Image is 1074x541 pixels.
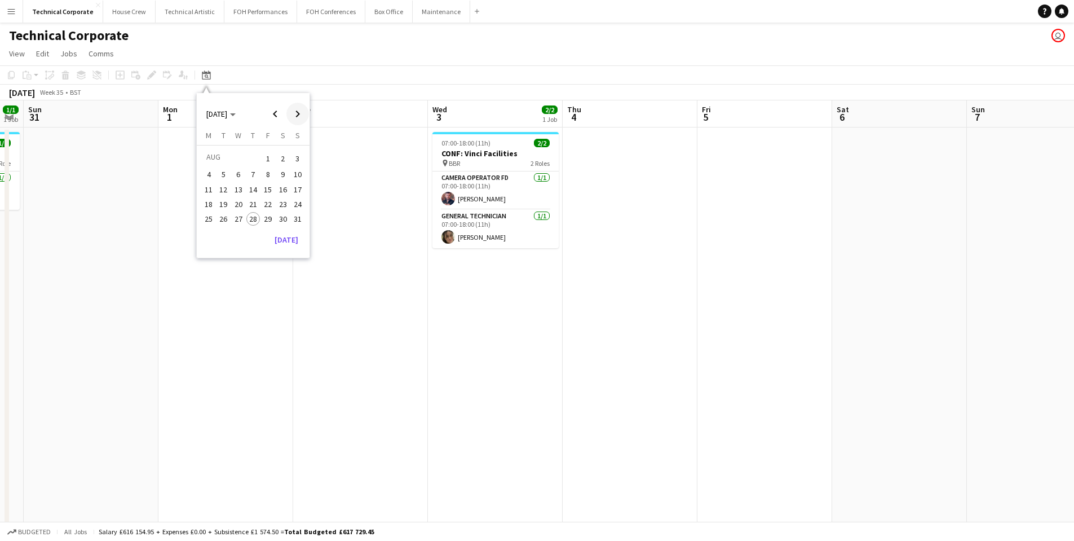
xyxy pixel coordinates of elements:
a: Edit [32,46,54,61]
button: Technical Corporate [23,1,103,23]
button: 18-08-2025 [201,197,216,212]
button: 04-08-2025 [201,167,216,182]
h1: Technical Corporate [9,27,129,44]
span: Sat [837,104,849,115]
a: Comms [84,46,118,61]
td: AUG [201,149,260,167]
span: Comms [89,49,114,59]
span: 27 [232,212,245,226]
span: 2/2 [534,139,550,147]
button: Maintenance [413,1,470,23]
span: 6 [835,111,849,124]
button: 25-08-2025 [201,212,216,226]
div: 07:00-18:00 (11h)2/2CONF: Vinci Facilities BBR2 RolesCamera Operator FD1/107:00-18:00 (11h)[PERSO... [432,132,559,248]
button: 26-08-2025 [216,212,231,226]
span: F [266,130,270,140]
button: 29-08-2025 [260,212,275,226]
span: 20 [232,197,245,211]
span: 22 [261,197,275,211]
h3: CONF: Vinci Facilities [432,148,559,159]
button: Technical Artistic [156,1,224,23]
app-card-role: Camera Operator FD1/107:00-18:00 (11h)[PERSON_NAME] [432,171,559,210]
button: Box Office [365,1,413,23]
span: 12 [217,183,231,196]
button: 07-08-2025 [246,167,260,182]
span: 6 [232,168,245,182]
span: S [281,130,285,140]
button: 23-08-2025 [275,197,290,212]
span: View [9,49,25,59]
span: Total Budgeted £617 729.45 [284,527,374,536]
div: 1 Job [542,115,557,124]
button: 16-08-2025 [275,182,290,197]
span: 7 [246,168,260,182]
span: Fri [702,104,711,115]
button: 28-08-2025 [246,212,260,226]
span: M [206,130,211,140]
button: 19-08-2025 [216,197,231,212]
button: 02-08-2025 [275,149,290,167]
span: 18 [202,197,215,211]
span: Wed [432,104,447,115]
button: 22-08-2025 [260,197,275,212]
span: 2 Roles [531,159,550,168]
span: Edit [36,49,49,59]
span: 5 [217,168,231,182]
span: BBR [449,159,460,168]
button: 05-08-2025 [216,167,231,182]
button: 20-08-2025 [231,197,246,212]
button: 17-08-2025 [290,182,305,197]
span: 10 [291,168,304,182]
span: Jobs [60,49,77,59]
button: FOH Performances [224,1,297,23]
span: 5 [700,111,711,124]
span: Sun [971,104,985,115]
button: 08-08-2025 [260,167,275,182]
app-user-avatar: Liveforce Admin [1051,29,1065,42]
span: 31 [291,212,304,226]
div: 1 Job [3,115,18,124]
button: Next month [286,103,309,125]
button: 21-08-2025 [246,197,260,212]
button: 06-08-2025 [231,167,246,182]
span: Week 35 [37,88,65,96]
span: 8 [261,168,275,182]
span: 3 [431,111,447,124]
button: Choose month and year [202,104,240,124]
span: 30 [276,212,290,226]
button: 03-08-2025 [290,149,305,167]
button: 09-08-2025 [275,167,290,182]
button: 31-08-2025 [290,212,305,226]
span: T [251,130,255,140]
button: 13-08-2025 [231,182,246,197]
span: 1/1 [3,105,19,114]
span: 16 [276,183,290,196]
app-card-role: General Technician1/107:00-18:00 (11h)[PERSON_NAME] [432,210,559,248]
div: [DATE] [9,87,35,98]
span: Mon [163,104,178,115]
button: 01-08-2025 [260,149,275,167]
div: Salary £616 154.95 + Expenses £0.00 + Subsistence £1 574.50 = [99,527,374,536]
button: 30-08-2025 [275,212,290,226]
span: 31 [26,111,42,124]
span: Sun [28,104,42,115]
div: BST [70,88,81,96]
span: 9 [276,168,290,182]
span: 25 [202,212,215,226]
a: Jobs [56,46,82,61]
span: 29 [261,212,275,226]
button: [DATE] [270,231,303,249]
button: Previous month [264,103,286,125]
button: 11-08-2025 [201,182,216,197]
span: 2/2 [542,105,558,114]
span: All jobs [62,527,89,536]
button: 12-08-2025 [216,182,231,197]
span: [DATE] [206,109,227,119]
span: T [222,130,226,140]
span: 17 [291,183,304,196]
span: 1 [261,151,275,166]
span: 13 [232,183,245,196]
span: S [295,130,300,140]
button: 15-08-2025 [260,182,275,197]
span: 2 [276,151,290,166]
